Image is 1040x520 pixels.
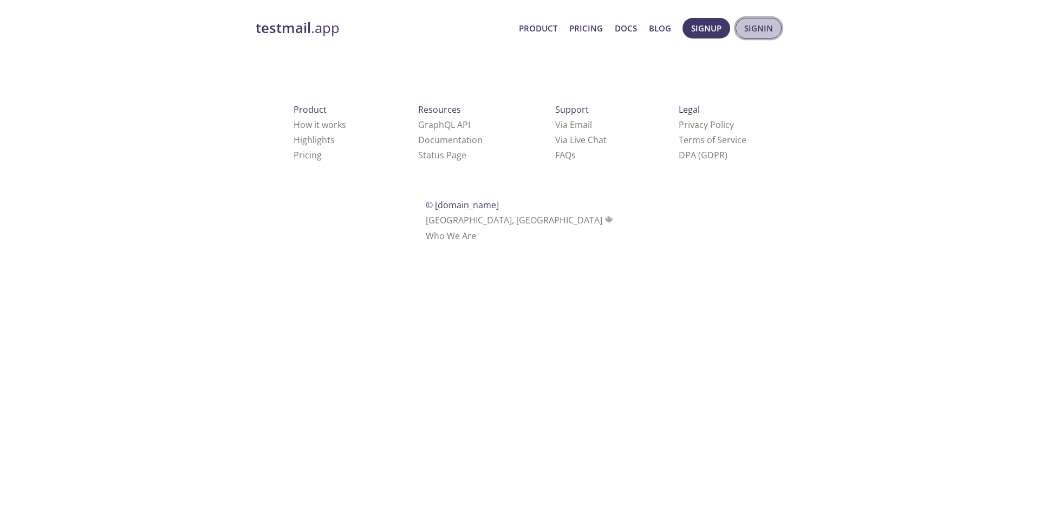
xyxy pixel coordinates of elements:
[682,18,730,38] button: Signup
[679,104,700,115] span: Legal
[519,21,557,35] a: Product
[256,18,311,37] strong: testmail
[679,134,746,146] a: Terms of Service
[679,119,734,131] a: Privacy Policy
[555,119,592,131] a: Via Email
[649,21,671,35] a: Blog
[256,19,510,37] a: testmail.app
[418,104,461,115] span: Resources
[418,149,466,161] a: Status Page
[569,21,603,35] a: Pricing
[555,149,576,161] a: FAQ
[426,230,476,242] a: Who We Are
[294,134,335,146] a: Highlights
[294,149,322,161] a: Pricing
[679,149,727,161] a: DPA (GDPR)
[294,119,346,131] a: How it works
[691,21,721,35] span: Signup
[294,104,327,115] span: Product
[615,21,637,35] a: Docs
[426,214,615,226] span: [GEOGRAPHIC_DATA], [GEOGRAPHIC_DATA]
[571,149,576,161] span: s
[555,134,607,146] a: Via Live Chat
[426,199,499,211] span: © [DOMAIN_NAME]
[744,21,773,35] span: Signin
[555,104,589,115] span: Support
[418,134,483,146] a: Documentation
[418,119,470,131] a: GraphQL API
[736,18,782,38] button: Signin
